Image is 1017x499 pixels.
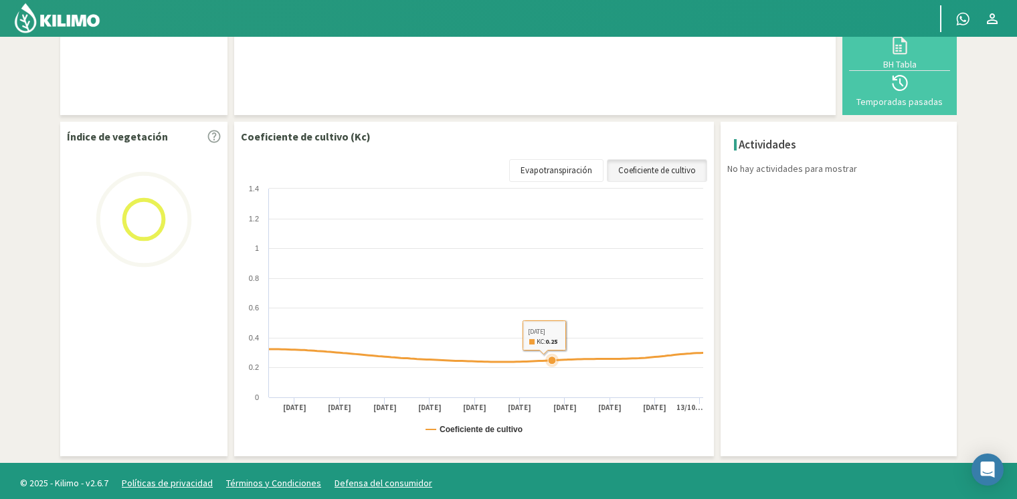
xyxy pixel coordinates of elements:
text: 0.8 [249,274,259,282]
a: Coeficiente de cultivo [607,159,707,182]
text: 1.4 [249,185,259,193]
a: Términos y Condiciones [226,477,321,489]
p: Índice de vegetación [67,128,168,144]
img: Loading... [77,153,211,286]
text: 0 [255,393,259,401]
text: 13/10… [676,403,703,412]
text: 0.6 [249,304,259,312]
text: [DATE] [643,403,666,413]
button: BH Tabla [849,33,950,70]
a: Políticas de privacidad [122,477,213,489]
text: 1.2 [249,215,259,223]
text: Coeficiente de cultivo [440,425,523,434]
button: Temporadas pasadas [849,71,950,108]
div: Temporadas pasadas [853,97,946,106]
text: [DATE] [418,403,442,413]
text: [DATE] [463,403,486,413]
div: BH Tabla [853,60,946,69]
text: [DATE] [283,403,306,413]
a: Evapotranspiración [509,159,604,182]
p: Coeficiente de cultivo (Kc) [241,128,371,144]
text: [DATE] [328,403,351,413]
text: [DATE] [373,403,397,413]
span: © 2025 - Kilimo - v2.6.7 [13,476,115,490]
h4: Actividades [739,138,796,151]
text: [DATE] [553,403,577,413]
p: No hay actividades para mostrar [727,162,957,176]
text: 1 [255,244,259,252]
text: 0.4 [249,334,259,342]
text: [DATE] [508,403,531,413]
div: Open Intercom Messenger [972,454,1004,486]
text: [DATE] [598,403,622,413]
text: 0.2 [249,363,259,371]
a: Defensa del consumidor [335,477,432,489]
img: Kilimo [13,2,101,34]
